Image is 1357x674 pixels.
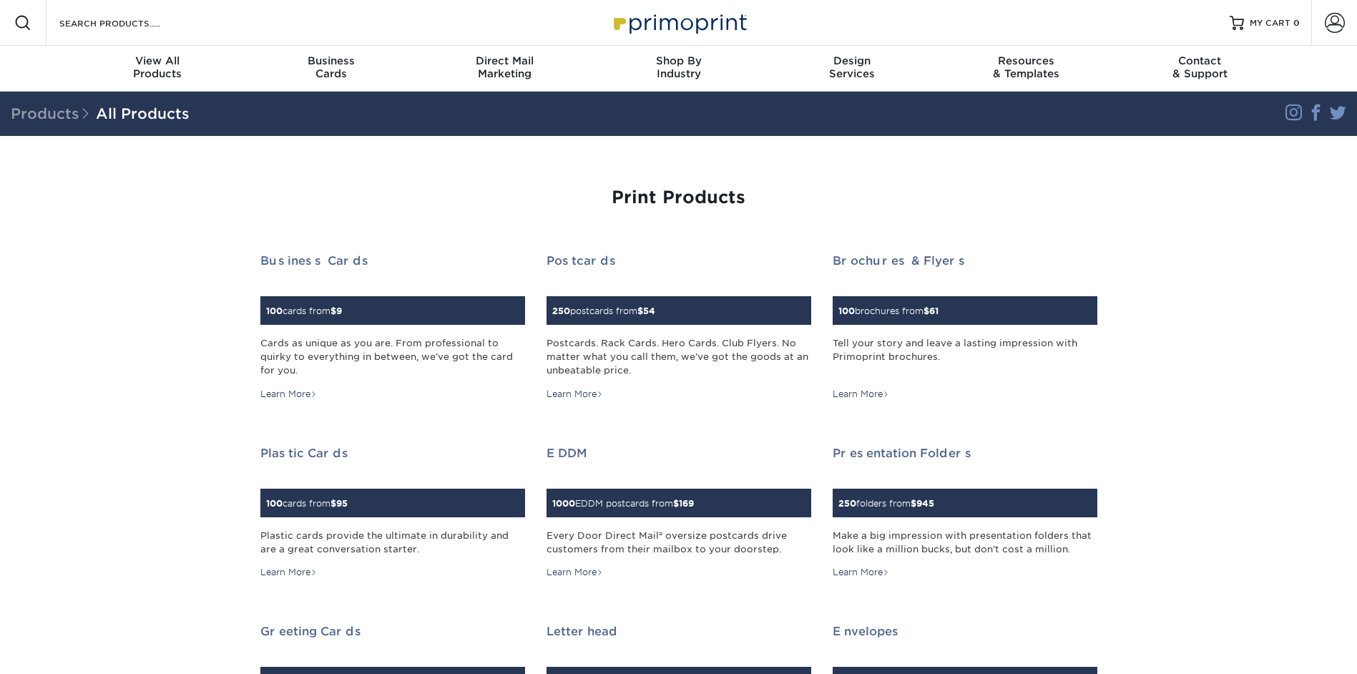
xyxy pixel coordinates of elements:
[58,14,197,31] input: SEARCH PRODUCTS.....
[592,46,765,92] a: Shop ByIndustry
[547,529,811,556] div: Every Door Direct Mail® oversize postcards drive customers from their mailbox to your doorstep.
[911,498,916,509] span: $
[547,254,811,401] a: Postcards 250postcards from$54 Postcards. Rack Cards. Hero Cards. Club Flyers. No matter what you...
[260,446,525,580] a: Plastic Cards 100cards from$95 Plastic cards provide the ultimate in durability and are a great c...
[1293,18,1300,28] span: 0
[592,54,765,67] span: Shop By
[673,498,679,509] span: $
[838,498,856,509] span: 250
[260,625,525,638] h2: Greeting Cards
[833,254,1097,268] h2: Brochures & Flyers
[547,566,603,579] div: Learn More
[260,480,261,481] img: Plastic Cards
[833,254,1097,401] a: Brochures & Flyers 100brochures from$61 Tell your story and leave a lasting impression with Primo...
[260,529,525,556] div: Plastic cards provide the ultimate in durability and are a great conversation starter.
[547,388,603,401] div: Learn More
[547,336,811,378] div: Postcards. Rack Cards. Hero Cards. Club Flyers. No matter what you call them, we've got the goods...
[330,498,336,509] span: $
[833,388,889,401] div: Learn More
[71,54,245,67] span: View All
[924,306,929,316] span: $
[547,480,547,481] img: EDDM
[929,306,939,316] span: 61
[916,498,934,509] span: 945
[547,254,811,268] h2: Postcards
[244,46,418,92] a: BusinessCards
[637,306,643,316] span: $
[552,306,655,316] small: postcards from
[260,388,317,401] div: Learn More
[679,498,694,509] span: 169
[71,54,245,80] div: Products
[939,54,1113,67] span: Resources
[71,46,245,92] a: View AllProducts
[939,46,1113,92] a: Resources& Templates
[552,498,694,509] small: EDDM postcards from
[336,498,348,509] span: 95
[643,306,655,316] span: 54
[833,336,1097,378] div: Tell your story and leave a lasting impression with Primoprint brochures.
[260,187,1097,208] h1: Print Products
[833,446,1097,580] a: Presentation Folders 250folders from$945 Make a big impression with presentation folders that loo...
[244,54,418,67] span: Business
[336,306,342,316] span: 9
[418,54,592,67] span: Direct Mail
[607,7,750,38] img: Primoprint
[266,306,342,316] small: cards from
[418,54,592,80] div: Marketing
[260,446,525,460] h2: Plastic Cards
[260,566,317,579] div: Learn More
[765,46,939,92] a: DesignServices
[11,105,96,122] span: Products
[939,54,1113,80] div: & Templates
[592,54,765,80] div: Industry
[266,498,283,509] span: 100
[1250,17,1290,29] span: MY CART
[1113,46,1287,92] a: Contact& Support
[547,446,811,580] a: EDDM 1000EDDM postcards from$169 Every Door Direct Mail® oversize postcards drive customers from ...
[96,105,190,122] a: All Products
[260,254,525,268] h2: Business Cards
[1113,54,1287,80] div: & Support
[418,46,592,92] a: Direct MailMarketing
[260,336,525,378] div: Cards as unique as you are. From professional to quirky to everything in between, we've got the c...
[552,498,575,509] span: 1000
[244,54,418,80] div: Cards
[266,498,348,509] small: cards from
[547,625,811,638] h2: Letterhead
[266,306,283,316] span: 100
[833,529,1097,556] div: Make a big impression with presentation folders that look like a million bucks, but don't cost a ...
[547,446,811,460] h2: EDDM
[1113,54,1287,67] span: Contact
[833,446,1097,460] h2: Presentation Folders
[765,54,939,80] div: Services
[833,625,1097,638] h2: Envelopes
[765,54,939,67] span: Design
[833,566,889,579] div: Learn More
[838,306,939,316] small: brochures from
[838,498,934,509] small: folders from
[552,306,570,316] span: 250
[260,254,525,401] a: Business Cards 100cards from$9 Cards as unique as you are. From professional to quirky to everyth...
[330,306,336,316] span: $
[838,306,855,316] span: 100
